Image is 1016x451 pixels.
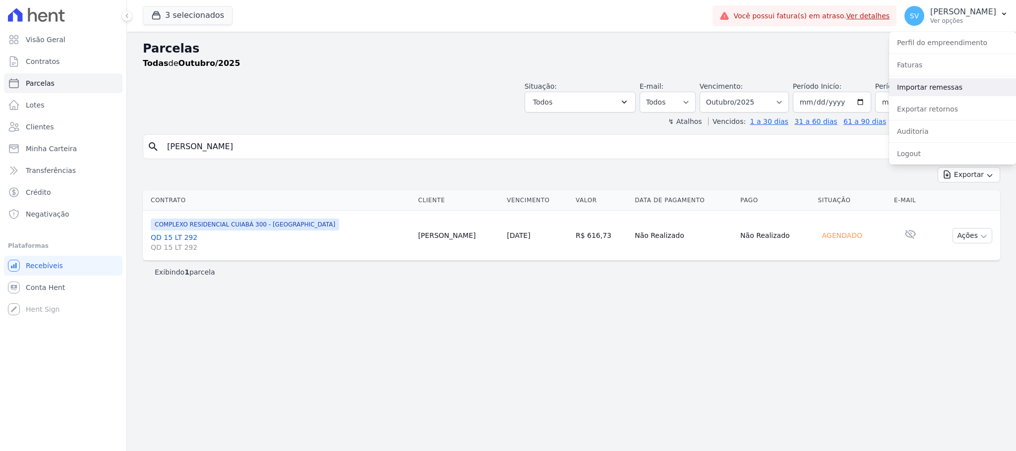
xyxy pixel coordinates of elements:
span: Clientes [26,122,54,132]
a: Recebíveis [4,256,122,276]
a: Contratos [4,52,122,71]
label: Período Fim: [875,81,954,92]
p: Ver opções [930,17,996,25]
label: E-mail: [640,82,664,90]
td: [PERSON_NAME] [414,211,503,261]
span: Você possui fatura(s) em atraso. [733,11,890,21]
span: SV [910,12,919,19]
a: Logout [889,145,1016,163]
label: Vencimento: [700,82,743,90]
span: Visão Geral [26,35,65,45]
input: Buscar por nome do lote ou do cliente [161,137,996,157]
span: Lotes [26,100,45,110]
a: Transferências [4,161,122,180]
a: Perfil do empreendimento [889,34,1016,52]
a: Ver detalhes [846,12,890,20]
span: Parcelas [26,78,55,88]
p: de [143,57,240,69]
td: Não Realizado [736,211,814,261]
label: ↯ Atalhos [668,117,702,125]
button: Ações [953,228,992,243]
a: 61 a 90 dias [843,117,886,125]
a: Lotes [4,95,122,115]
button: 3 selecionados [143,6,233,25]
span: Recebíveis [26,261,63,271]
span: Conta Hent [26,282,65,292]
td: Não Realizado [631,211,736,261]
b: 1 [184,268,189,276]
th: Contrato [143,190,414,211]
strong: Todas [143,58,169,68]
div: Agendado [818,228,866,242]
td: R$ 616,73 [572,211,631,261]
div: Plataformas [8,240,119,252]
a: Conta Hent [4,278,122,297]
th: Data de Pagamento [631,190,736,211]
h2: Parcelas [143,40,1000,57]
th: E-mail [890,190,931,211]
a: Clientes [4,117,122,137]
button: Todos [525,92,636,113]
a: QD 15 LT 292QD 15 LT 292 [151,232,410,252]
span: Negativação [26,209,69,219]
a: Crédito [4,182,122,202]
span: Todos [533,96,552,108]
a: 1 a 30 dias [750,117,788,125]
span: QD 15 LT 292 [151,242,410,252]
th: Valor [572,190,631,211]
p: [PERSON_NAME] [930,7,996,17]
label: Período Inicío: [793,82,841,90]
span: COMPLEXO RESIDENCIAL CUIABÁ 300 - [GEOGRAPHIC_DATA] [151,219,339,230]
a: Visão Geral [4,30,122,50]
a: Importar remessas [889,78,1016,96]
a: Negativação [4,204,122,224]
span: Transferências [26,166,76,175]
label: Vencidos: [708,117,746,125]
a: [DATE] [507,231,530,239]
a: Minha Carteira [4,139,122,159]
span: Contratos [26,56,60,66]
span: Minha Carteira [26,144,77,154]
a: Auditoria [889,122,1016,140]
a: Parcelas [4,73,122,93]
button: Exportar [938,167,1000,182]
i: search [147,141,159,153]
th: Pago [736,190,814,211]
a: 31 a 60 dias [794,117,837,125]
label: Situação: [525,82,557,90]
button: SV [PERSON_NAME] Ver opções [896,2,1016,30]
strong: Outubro/2025 [179,58,240,68]
a: Faturas [889,56,1016,74]
th: Cliente [414,190,503,211]
th: Vencimento [503,190,572,211]
p: Exibindo parcela [155,267,215,277]
span: Crédito [26,187,51,197]
th: Situação [814,190,891,211]
a: Exportar retornos [889,100,1016,118]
